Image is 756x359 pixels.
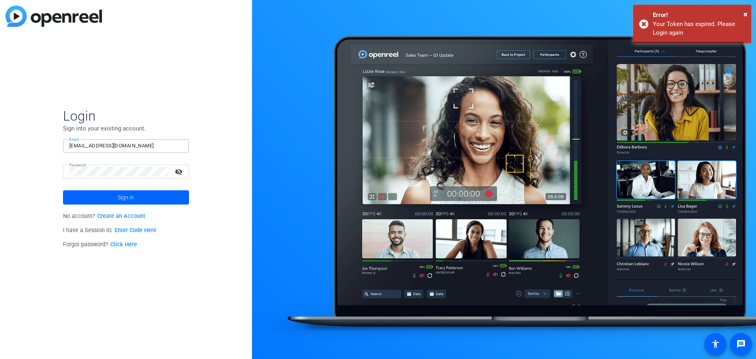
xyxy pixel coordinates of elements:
span: Login [63,108,189,124]
span: Forgot password? [63,241,137,248]
mat-icon: visibility_off [170,166,189,177]
a: Enter Code Here [115,227,156,234]
button: Close [743,8,748,20]
mat-label: Password [69,163,86,167]
mat-label: Email [69,137,79,141]
div: Your Token has expired. Please Login again [653,20,745,37]
p: Sign into your existing account. [63,124,189,133]
a: Create an Account [97,213,145,219]
mat-icon: accessibility [711,339,720,349]
a: Click Here [110,241,137,248]
img: blue-gradient.svg [6,6,102,27]
span: No account? [63,213,145,219]
button: Sign in [63,190,189,205]
span: × [743,9,748,19]
input: Enter Email Address [69,141,183,151]
div: Error! [653,11,745,20]
span: I have a Session ID. [63,227,156,234]
span: Sign in [118,188,134,207]
mat-icon: message [736,339,746,349]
